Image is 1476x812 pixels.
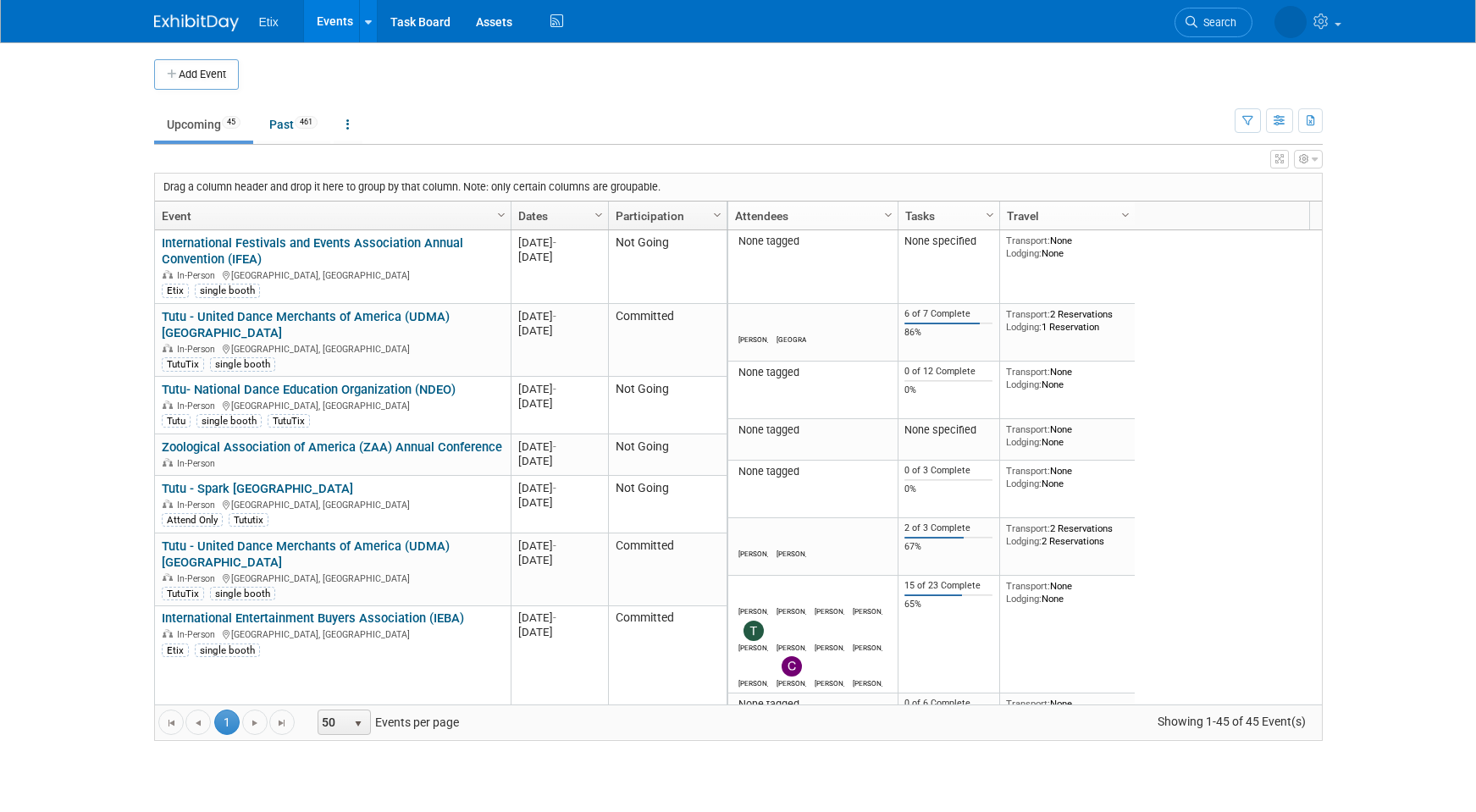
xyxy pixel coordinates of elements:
[163,400,173,409] img: In-Person Event
[518,323,600,338] div: [DATE]
[195,284,260,297] div: single booth
[1006,445,1042,456] span: Lodging:
[1006,235,1128,259] div: None None
[162,644,189,657] div: Etix
[1006,473,1128,498] div: None None
[904,597,992,609] div: 15 of 23 Complete
[162,268,503,282] div: [GEOGRAPHIC_DATA], [GEOGRAPHIC_DATA]
[1142,710,1321,733] span: Showing 1-45 of 45 Event(s)
[163,270,173,279] img: In-Person Event
[518,553,600,567] div: [DATE]
[196,414,262,428] div: single booth
[710,208,724,222] span: Column Settings
[158,710,184,735] a: Go to the first page
[518,202,597,230] a: Dates
[904,432,992,445] div: None specified
[782,658,802,678] img: Travis Janovich
[738,354,768,365] div: Lakisha Cooper
[162,357,204,371] div: TutuTix
[1006,544,1042,555] span: Lodging:
[177,500,220,511] span: In-Person
[853,699,882,710] div: Jeff White
[163,573,173,582] img: In-Person Event
[518,454,600,468] div: [DATE]
[815,601,853,642] img: Michael Reklis
[351,717,365,731] span: select
[1116,202,1135,227] a: Column Settings
[162,414,191,428] div: Tutu
[162,627,503,641] div: [GEOGRAPHIC_DATA], [GEOGRAPHIC_DATA]
[518,382,600,396] div: [DATE]
[981,202,999,227] a: Column Settings
[1006,531,1128,555] div: 2 Reservations 2 Reservations
[608,606,727,724] td: Committed
[242,710,268,735] a: Go to the next page
[1006,308,1128,333] div: 2 Reservations 1 Reservation
[904,393,992,405] div: 0%
[608,304,727,377] td: Committed
[777,312,810,353] img: Sydney Lyman
[777,576,806,587] div: Lakisha Cooper
[777,601,819,642] img: Courtney Barwick
[815,699,844,710] div: Marshall Pred
[163,629,173,638] img: In-Person Event
[904,374,992,386] div: 0 of 12 Complete
[248,716,262,730] span: Go to the next page
[177,629,220,640] span: In-Person
[162,284,189,297] div: Etix
[518,396,600,411] div: [DATE]
[904,327,992,339] div: 86%
[195,644,260,657] div: single booth
[1006,235,1050,246] span: Transport:
[229,513,268,527] div: Tututix
[738,576,768,587] div: Brandi Vickers
[1006,597,1128,621] div: None None
[162,235,463,267] a: International Festivals and Events Association Annual Convention (IFEA)
[905,202,988,230] a: Tasks
[1006,321,1042,333] span: Lodging:
[191,716,205,730] span: Go to the previous page
[904,492,992,504] div: 0%
[904,473,992,485] div: 0 of 3 Complete
[162,587,204,600] div: TutuTix
[1006,609,1042,621] span: Lodging:
[268,414,310,428] div: TutuTix
[518,250,600,264] div: [DATE]
[163,458,173,467] img: In-Person Event
[185,710,211,735] a: Go to the previous page
[518,495,600,510] div: [DATE]
[1006,247,1042,259] span: Lodging:
[608,476,727,533] td: Not Going
[904,308,992,320] div: 6 of 7 Complete
[1132,16,1171,29] span: Search
[815,642,844,653] div: Michael Reklis
[734,473,891,487] div: None tagged
[738,655,768,666] div: Maddie Warren (Snider)
[214,710,240,735] span: 1
[1006,374,1050,386] span: Transport:
[853,642,882,653] div: Dennis Scanlon
[738,601,775,655] img: Maddie Warren (Snider)
[164,716,178,730] span: Go to the first page
[210,357,275,371] div: single booth
[879,202,898,227] a: Column Settings
[616,202,716,230] a: Participation
[882,208,895,222] span: Column Settings
[177,270,220,281] span: In-Person
[162,398,503,412] div: [GEOGRAPHIC_DATA], [GEOGRAPHIC_DATA]
[1006,308,1050,320] span: Transport:
[318,710,347,734] span: 50
[1119,208,1132,222] span: Column Settings
[162,539,450,570] a: Tutu - United Dance Merchants of America (UDMA) [GEOGRAPHIC_DATA]
[154,59,239,90] button: Add Event
[162,382,456,397] a: Tutu- National Dance Education Organization (NDEO)
[1006,432,1128,456] div: None None
[154,14,239,31] img: ExhibitDay
[518,625,600,639] div: [DATE]
[553,539,556,552] span: -
[608,377,727,434] td: Not Going
[492,202,511,227] a: Column Settings
[162,571,503,585] div: [GEOGRAPHIC_DATA], [GEOGRAPHIC_DATA]
[269,710,295,735] a: Go to the last page
[853,601,891,642] img: Dennis Scanlon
